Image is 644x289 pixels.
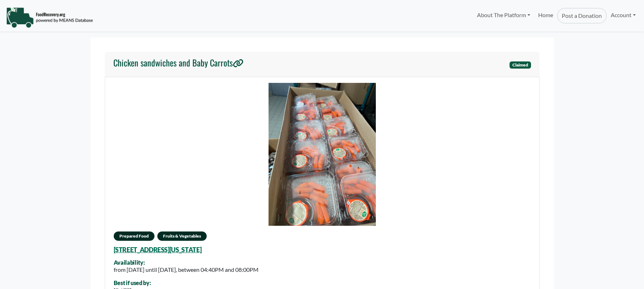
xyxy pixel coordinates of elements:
[6,7,93,28] img: NavigationLogo_FoodRecovery-91c16205cd0af1ed486a0f1a7774a6544ea792ac00100771e7dd3ec7c0e58e41.png
[157,231,207,241] span: Fruits & Vegetables
[113,58,244,71] a: Chicken sandwiches and Baby Carrots
[114,259,259,266] div: Availability:
[269,83,376,226] img: IMG_2263.jpg
[114,265,259,274] div: from [DATE] until [DATE], between 04:40PM and 08:00PM
[113,58,244,68] h4: Chicken sandwiches and Baby Carrots
[114,246,202,254] a: [STREET_ADDRESS][US_STATE]
[557,8,606,24] a: Post a Donation
[114,231,154,241] span: Prepared Food
[607,8,640,22] a: Account
[114,280,151,286] div: Best if used by:
[534,8,557,24] a: Home
[510,61,531,69] span: Claimed
[473,8,534,22] a: About The Platform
